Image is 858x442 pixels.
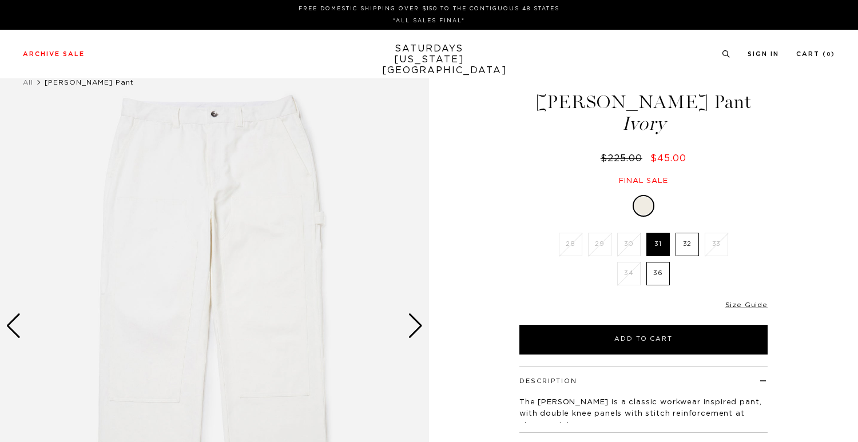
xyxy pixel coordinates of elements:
[646,262,670,285] label: 36
[646,233,670,256] label: 31
[408,313,423,339] div: Next slide
[45,79,134,86] span: [PERSON_NAME] Pant
[519,325,768,355] button: Add to Cart
[601,154,647,163] del: $225.00
[518,93,769,133] h1: [PERSON_NAME] Pant
[796,51,835,57] a: Cart (0)
[23,51,85,57] a: Archive Sale
[519,378,577,384] button: Description
[6,313,21,339] div: Previous slide
[23,79,33,86] a: All
[725,301,768,308] a: Size Guide
[27,17,831,25] p: *ALL SALES FINAL*
[519,397,768,431] p: The [PERSON_NAME] is a classic workwear inspired pant, with double knee panels with stitch reinfo...
[27,5,831,13] p: FREE DOMESTIC SHIPPING OVER $150 TO THE CONTIGUOUS 48 STATES
[518,176,769,186] div: Final sale
[748,51,779,57] a: Sign In
[676,233,699,256] label: 32
[382,43,476,76] a: SATURDAYS[US_STATE][GEOGRAPHIC_DATA]
[827,52,831,57] small: 0
[650,154,686,163] span: $45.00
[518,114,769,133] span: Ivory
